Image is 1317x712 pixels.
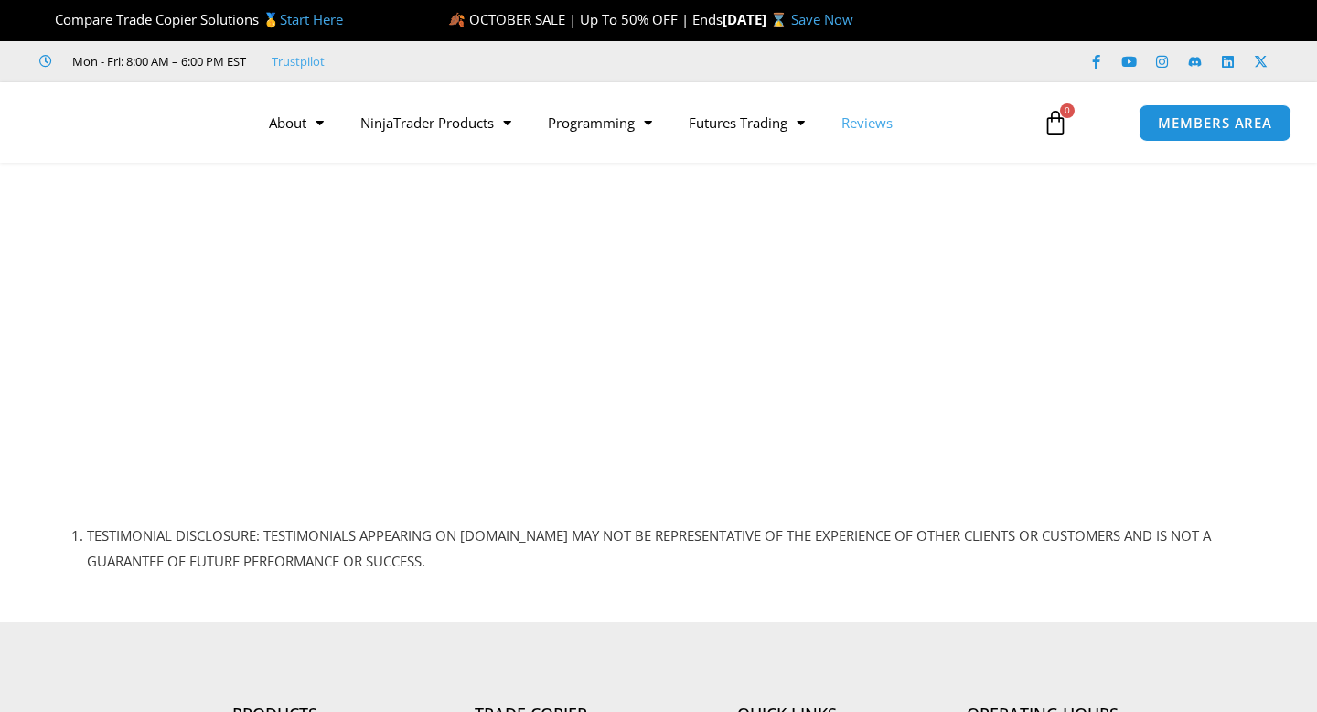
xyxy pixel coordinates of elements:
a: NinjaTrader Products [342,102,530,144]
nav: Menu [251,102,1028,144]
span: Compare Trade Copier Solutions 🥇 [39,10,343,28]
span: Mon - Fri: 8:00 AM – 6:00 PM EST [68,50,246,72]
span: 🍂 OCTOBER SALE | Up To 50% OFF | Ends [448,10,723,28]
img: LogoAI | Affordable Indicators – NinjaTrader [32,90,229,156]
a: 0 [1015,96,1096,149]
a: Start Here [280,10,343,28]
a: Programming [530,102,670,144]
a: Save Now [791,10,853,28]
li: TESTIMONIAL DISCLOSURE: TESTIMONIALS APPEARING ON [DOMAIN_NAME] MAY NOT BE REPRESENTATIVE OF THE ... [87,523,1271,575]
a: Futures Trading [670,102,823,144]
strong: [DATE] ⌛ [723,10,791,28]
span: MEMBERS AREA [1158,116,1272,130]
a: MEMBERS AREA [1139,104,1291,142]
a: Trustpilot [272,50,325,72]
a: Reviews [823,102,911,144]
a: About [251,102,342,144]
img: 🏆 [40,13,54,27]
span: 0 [1060,103,1075,118]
